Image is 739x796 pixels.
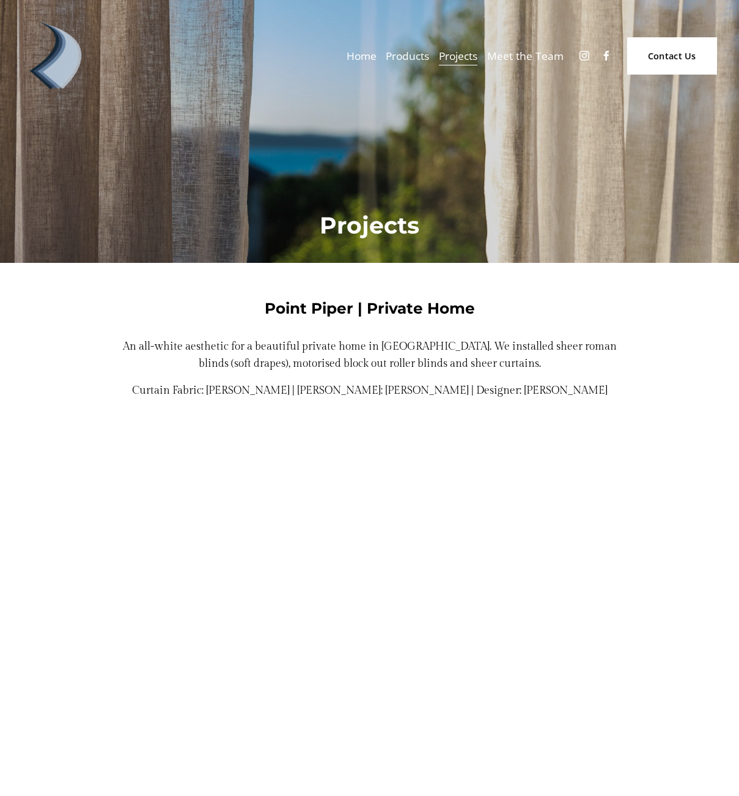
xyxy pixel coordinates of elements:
[439,45,477,67] a: Projects
[109,338,630,372] p: An all-white aesthetic for a beautiful private home in [GEOGRAPHIC_DATA]. We installed sheer roma...
[109,382,630,399] p: Curtain Fabric: [PERSON_NAME] | [PERSON_NAME]: [PERSON_NAME] | Designer: [PERSON_NAME]
[109,298,630,319] h4: Point Piper | Private Home
[627,37,717,75] a: Contact Us
[386,45,429,67] a: folder dropdown
[600,50,612,62] a: Facebook
[578,50,590,62] a: Instagram
[386,46,429,65] span: Products
[347,45,377,67] a: Home
[487,45,564,67] a: Meet the Team
[196,210,543,241] h1: Projects
[22,22,89,89] img: Debonair | Curtains, Blinds, Shutters &amp; Awnings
